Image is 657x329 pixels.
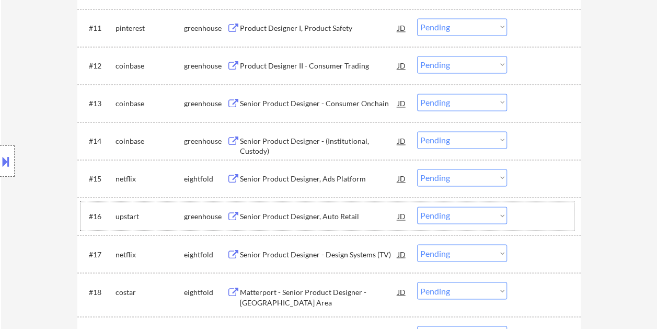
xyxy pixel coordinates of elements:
div: Senior Product Designer - Consumer Onchain [240,98,398,109]
div: eightfold [184,249,227,259]
div: Senior Product Designer - (Institutional, Custody) [240,136,398,156]
div: #11 [89,23,107,33]
div: pinterest [116,23,184,33]
div: JD [397,18,407,37]
div: #12 [89,61,107,71]
div: greenhouse [184,136,227,146]
div: greenhouse [184,98,227,109]
div: #18 [89,287,107,297]
div: JD [397,94,407,112]
div: Product Designer I, Product Safety [240,23,398,33]
div: JD [397,131,407,150]
div: greenhouse [184,211,227,222]
div: JD [397,169,407,188]
div: coinbase [116,61,184,71]
div: Product Designer II - Consumer Trading [240,61,398,71]
div: Matterport - Senior Product Designer - [GEOGRAPHIC_DATA] Area [240,287,398,307]
div: JD [397,207,407,225]
div: eightfold [184,174,227,184]
div: JD [397,282,407,301]
div: greenhouse [184,23,227,33]
div: JD [397,56,407,75]
div: costar [116,287,184,297]
div: Senior Product Designer, Auto Retail [240,211,398,222]
div: eightfold [184,287,227,297]
div: JD [397,244,407,263]
div: greenhouse [184,61,227,71]
div: Senior Product Designer, Ads Platform [240,174,398,184]
div: Senior Product Designer - Design Systems (TV) [240,249,398,259]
